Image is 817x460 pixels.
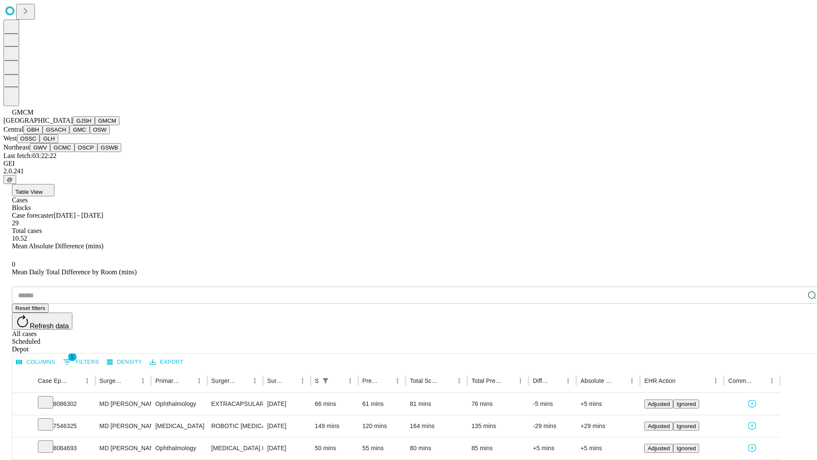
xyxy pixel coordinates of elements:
div: ROBOTIC [MEDICAL_DATA] REPAIR [MEDICAL_DATA] INITIAL [211,415,259,437]
div: Ophthalmology [155,393,203,415]
button: GMC [69,125,89,134]
button: Sort [441,375,453,387]
div: 80 mins [410,437,463,459]
div: 61 mins [363,393,402,415]
div: 1 active filter [320,375,331,387]
div: GEI [3,160,814,167]
span: Mean Daily Total Difference by Room (mins) [12,268,137,276]
div: MD [PERSON_NAME] [PERSON_NAME] Md [100,415,147,437]
button: OSSC [17,134,40,143]
div: Case Epic Id [38,377,69,384]
button: Sort [285,375,297,387]
span: Ignored [677,401,696,407]
div: 8086302 [38,393,91,415]
button: Select columns [14,356,57,369]
button: OSCP [74,143,97,152]
div: Comments [728,377,753,384]
button: GSACH [43,125,69,134]
span: Central [3,126,23,133]
div: MD [PERSON_NAME] [PERSON_NAME] [100,437,147,459]
button: Sort [676,375,688,387]
button: Refresh data [12,313,72,330]
span: Mean Absolute Difference (mins) [12,242,103,250]
button: Expand [17,397,29,412]
div: 135 mins [471,415,525,437]
span: GMCM [12,109,34,116]
button: Reset filters [12,304,49,313]
span: Last fetch: 03:22:22 [3,152,57,159]
span: Northeast [3,144,30,151]
div: Total Predicted Duration [471,377,502,384]
button: Sort [754,375,766,387]
div: 149 mins [315,415,354,437]
button: GLH [40,134,58,143]
button: Expand [17,441,29,456]
div: 66 mins [315,393,354,415]
button: GCMC [50,143,74,152]
span: Case forecaster [12,212,54,219]
span: Ignored [677,423,696,429]
div: +5 mins [533,437,572,459]
button: Menu [710,375,722,387]
div: EXTRACAPSULAR CATARACT REMOVAL WITH [MEDICAL_DATA] [211,393,259,415]
button: Sort [181,375,193,387]
div: Absolute Difference [580,377,613,384]
div: 55 mins [363,437,402,459]
span: Reset filters [15,305,45,311]
button: OSW [90,125,110,134]
button: Menu [193,375,205,387]
button: Menu [249,375,261,387]
button: Adjusted [644,400,673,408]
div: Surgeon Name [100,377,124,384]
div: 120 mins [363,415,402,437]
div: [DATE] [267,415,306,437]
button: Menu [81,375,93,387]
div: Primary Service [155,377,180,384]
div: Surgery Name [211,377,236,384]
div: 8084693 [38,437,91,459]
button: Menu [137,375,149,387]
button: Export [148,356,186,369]
button: Menu [453,375,465,387]
button: Table View [12,184,54,196]
span: 0 [12,261,15,268]
span: Refresh data [30,322,69,330]
button: Menu [297,375,309,387]
div: [DATE] [267,437,306,459]
button: Sort [237,375,249,387]
button: Menu [562,375,574,387]
div: -29 mins [533,415,572,437]
button: Show filters [61,355,101,369]
span: Adjusted [648,445,670,451]
button: Menu [766,375,778,387]
button: GJSH [73,116,95,125]
div: Total Scheduled Duration [410,377,440,384]
button: GWV [30,143,50,152]
button: Ignored [673,444,699,453]
button: Sort [332,375,344,387]
div: EHR Action [644,377,675,384]
button: Sort [125,375,137,387]
div: Ophthalmology [155,437,203,459]
button: GBH [23,125,43,134]
div: 85 mins [471,437,525,459]
button: Adjusted [644,422,673,431]
button: Sort [550,375,562,387]
button: Ignored [673,400,699,408]
div: 76 mins [471,393,525,415]
button: Ignored [673,422,699,431]
div: [MEDICAL_DATA] [155,415,203,437]
button: Expand [17,419,29,434]
button: GMCM [95,116,120,125]
span: Adjusted [648,401,670,407]
div: 50 mins [315,437,354,459]
div: 164 mins [410,415,463,437]
div: +5 mins [580,437,636,459]
div: Surgery Date [267,377,284,384]
span: 1 [68,353,77,361]
button: Menu [514,375,526,387]
span: 29 [12,219,19,227]
div: 7546325 [38,415,91,437]
div: +29 mins [580,415,636,437]
button: Sort [380,375,391,387]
